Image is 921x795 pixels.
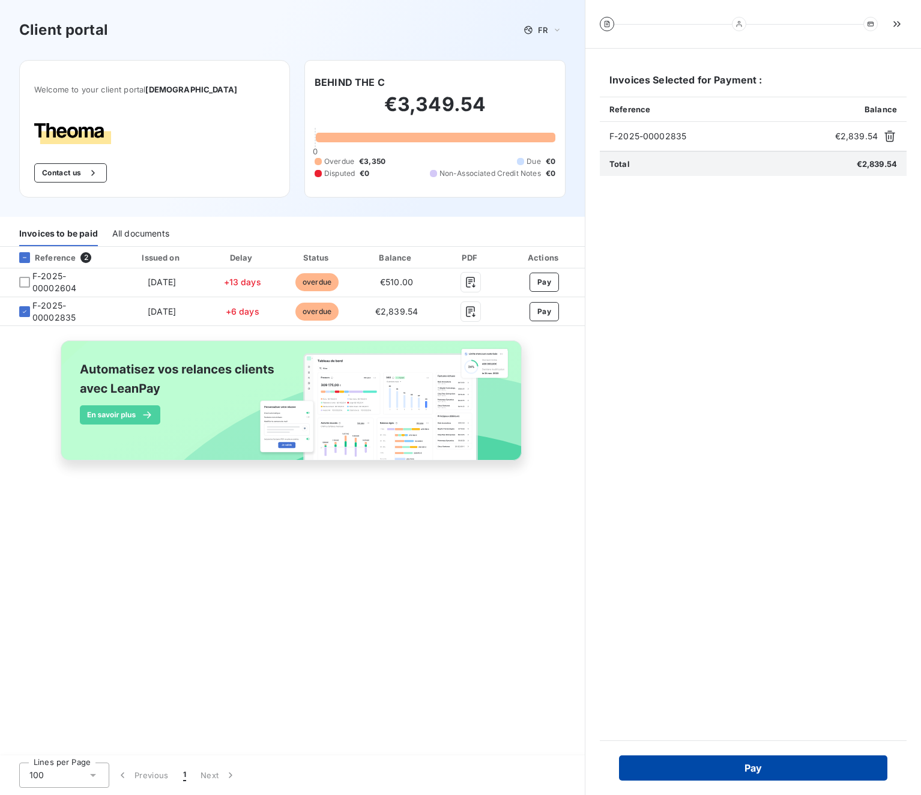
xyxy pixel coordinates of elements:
[19,221,98,246] div: Invoices to be paid
[295,303,339,321] span: overdue
[835,130,878,142] span: €2,839.54
[600,73,907,97] h6: Invoices Selected for Payment :
[324,156,354,167] span: Overdue
[120,252,203,264] div: Issued on
[19,19,108,41] h3: Client portal
[360,168,369,179] span: €0
[619,755,887,781] button: Pay
[609,104,650,114] span: Reference
[359,156,385,167] span: €3,350
[546,156,555,167] span: €0
[50,333,535,481] img: banner
[324,168,355,179] span: Disputed
[315,75,385,89] h6: BEHIND THE C
[10,252,76,263] div: Reference
[538,25,548,35] span: FR
[357,252,435,264] div: Balance
[32,300,108,324] span: F-2025-00002835
[183,769,186,781] span: 1
[375,306,418,316] span: €2,839.54
[380,277,413,287] span: €510.00
[34,123,111,144] img: Company logo
[193,763,244,788] button: Next
[609,159,630,169] span: Total
[865,104,897,114] span: Balance
[148,306,176,316] span: [DATE]
[857,159,897,169] span: €2,839.54
[530,302,559,321] button: Pay
[208,252,277,264] div: Delay
[506,252,582,264] div: Actions
[29,769,44,781] span: 100
[148,277,176,287] span: [DATE]
[313,147,318,156] span: 0
[224,277,261,287] span: +13 days
[282,252,353,264] div: Status
[80,252,91,263] span: 2
[109,763,176,788] button: Previous
[527,156,540,167] span: Due
[32,270,108,294] span: F-2025-00002604
[226,306,259,316] span: +6 days
[34,85,275,94] span: Welcome to your client portal
[315,92,555,128] h2: €3,349.54
[295,273,339,291] span: overdue
[546,168,555,179] span: €0
[530,273,559,292] button: Pay
[176,763,193,788] button: 1
[34,163,107,183] button: Contact us
[112,221,169,246] div: All documents
[439,168,541,179] span: Non-Associated Credit Notes
[145,85,237,94] span: [DEMOGRAPHIC_DATA]
[609,130,830,142] span: F-2025-00002835
[440,252,501,264] div: PDF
